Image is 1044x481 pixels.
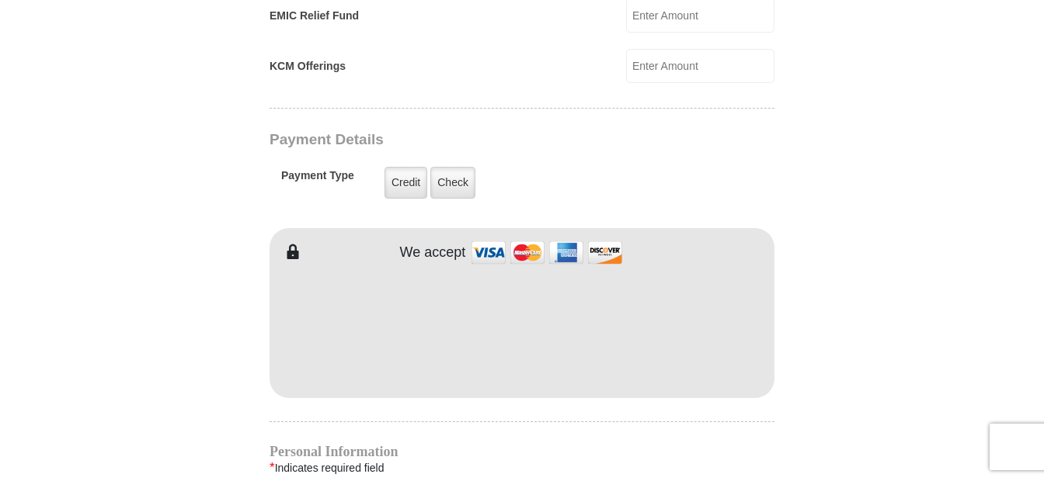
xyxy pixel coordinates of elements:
img: credit cards accepted [469,236,625,269]
h5: Payment Type [281,169,354,190]
h4: Personal Information [270,445,774,458]
div: Indicates required field [270,458,774,478]
input: Enter Amount [626,49,774,83]
label: KCM Offerings [270,58,346,74]
label: Check [430,167,475,199]
label: Credit [385,167,427,199]
h3: Payment Details [270,131,666,149]
h4: We accept [400,244,466,261]
label: EMIC Relief Fund [270,8,359,24]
